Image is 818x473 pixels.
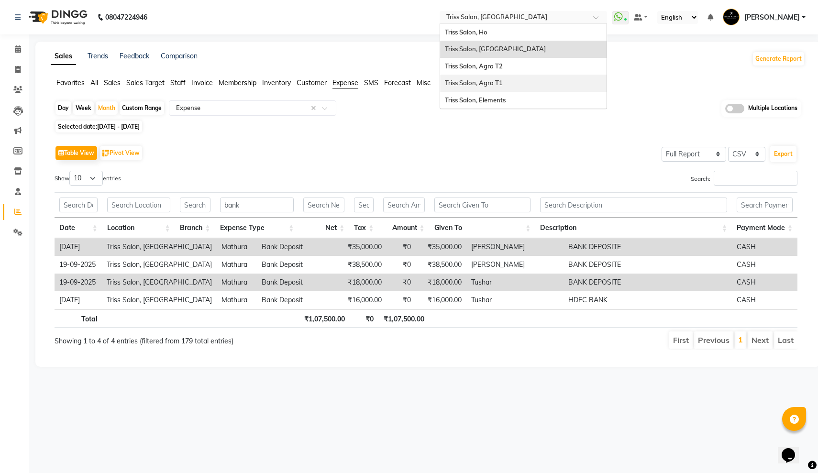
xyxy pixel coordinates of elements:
img: logo [24,4,90,31]
th: Expense Type: activate to sort column ascending [215,218,299,238]
td: [DATE] [55,238,102,256]
td: BANK DEPOSITE [564,274,732,291]
td: [PERSON_NAME] [466,238,564,256]
th: Date: activate to sort column ascending [55,218,102,238]
span: [PERSON_NAME] [744,12,800,22]
span: Misc [417,78,431,87]
div: Month [96,101,118,115]
th: ₹1,07,500.00 [378,309,429,328]
td: ₹35,000.00 [416,238,466,256]
td: [DATE] [55,291,102,309]
td: Triss Salon, [GEOGRAPHIC_DATA] [102,291,217,309]
td: BANK DEPOSITE [564,238,732,256]
td: Bank Deposit [257,291,336,309]
input: Search Given To [434,198,531,212]
td: CASH [732,291,797,309]
td: Mathura [217,274,257,291]
span: Triss Salon, [GEOGRAPHIC_DATA] [445,45,546,53]
span: Inventory [262,78,291,87]
button: Export [770,146,796,162]
a: Trends [88,52,108,60]
span: SMS [364,78,378,87]
td: Triss Salon, [GEOGRAPHIC_DATA] [102,238,217,256]
img: Rohit Maheshwari [723,9,740,25]
th: Tax: activate to sort column ascending [349,218,378,238]
td: Tushar [466,274,564,291]
td: CASH [732,256,797,274]
th: Payment Mode: activate to sort column ascending [732,218,797,238]
th: Branch: activate to sort column ascending [175,218,215,238]
th: Amount: activate to sort column ascending [378,218,429,238]
label: Show entries [55,171,121,186]
span: Favorites [56,78,85,87]
input: Search Expense Type [220,198,294,212]
td: ₹18,000.00 [416,274,466,291]
button: Pivot View [100,146,142,160]
td: Mathura [217,238,257,256]
td: Triss Salon, [GEOGRAPHIC_DATA] [102,256,217,274]
input: Search Payment Mode [737,198,793,212]
td: ₹16,000.00 [336,291,387,309]
input: Search Net [303,198,344,212]
label: Search: [691,171,797,186]
span: Selected date: [55,121,142,132]
td: Bank Deposit [257,256,336,274]
td: ₹38,500.00 [336,256,387,274]
td: 19-09-2025 [55,274,102,291]
span: Staff [170,78,186,87]
input: Search Location [107,198,170,212]
input: Search Tax [354,198,374,212]
span: Triss Salon, Agra T1 [445,79,503,87]
span: Sales [104,78,121,87]
span: Clear all [311,103,319,113]
td: ₹38,500.00 [416,256,466,274]
div: Week [73,101,94,115]
input: Search Date [59,198,98,212]
td: Tushar [466,291,564,309]
span: Customer [297,78,327,87]
a: Feedback [120,52,149,60]
span: Triss Salon, Elements [445,96,506,104]
td: Bank Deposit [257,274,336,291]
th: Given To: activate to sort column ascending [430,218,536,238]
button: Table View [55,146,97,160]
span: Invoice [191,78,213,87]
span: Expense [332,78,358,87]
select: Showentries [69,171,103,186]
a: Sales [51,48,76,65]
td: HDFC BANK [564,291,732,309]
th: Total [55,309,102,328]
th: Description: activate to sort column ascending [535,218,732,238]
td: Mathura [217,291,257,309]
td: ₹0 [387,238,416,256]
div: Showing 1 to 4 of 4 entries (filtered from 179 total entries) [55,330,356,346]
input: Search: [714,171,797,186]
td: ₹35,000.00 [336,238,387,256]
td: CASH [732,274,797,291]
td: 19-09-2025 [55,256,102,274]
td: ₹0 [387,291,416,309]
input: Search Amount [383,198,424,212]
b: 08047224946 [105,4,147,31]
button: Generate Report [753,52,804,66]
span: All [90,78,98,87]
span: [DATE] - [DATE] [97,123,140,130]
a: 1 [738,335,743,344]
td: CASH [732,238,797,256]
th: ₹0 [350,309,378,328]
td: [PERSON_NAME] [466,256,564,274]
ng-dropdown-panel: Options list [440,23,607,110]
div: Custom Range [120,101,164,115]
td: ₹16,000.00 [416,291,466,309]
span: Sales Target [126,78,165,87]
span: Triss Salon, Agra T2 [445,62,503,70]
input: Search Description [540,198,727,212]
div: Day [55,101,71,115]
input: Search Branch [180,198,210,212]
span: Multiple Locations [748,104,797,113]
img: pivot.png [102,150,110,157]
td: ₹18,000.00 [336,274,387,291]
td: ₹0 [387,274,416,291]
a: Comparison [161,52,198,60]
th: ₹1,07,500.00 [299,309,350,328]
